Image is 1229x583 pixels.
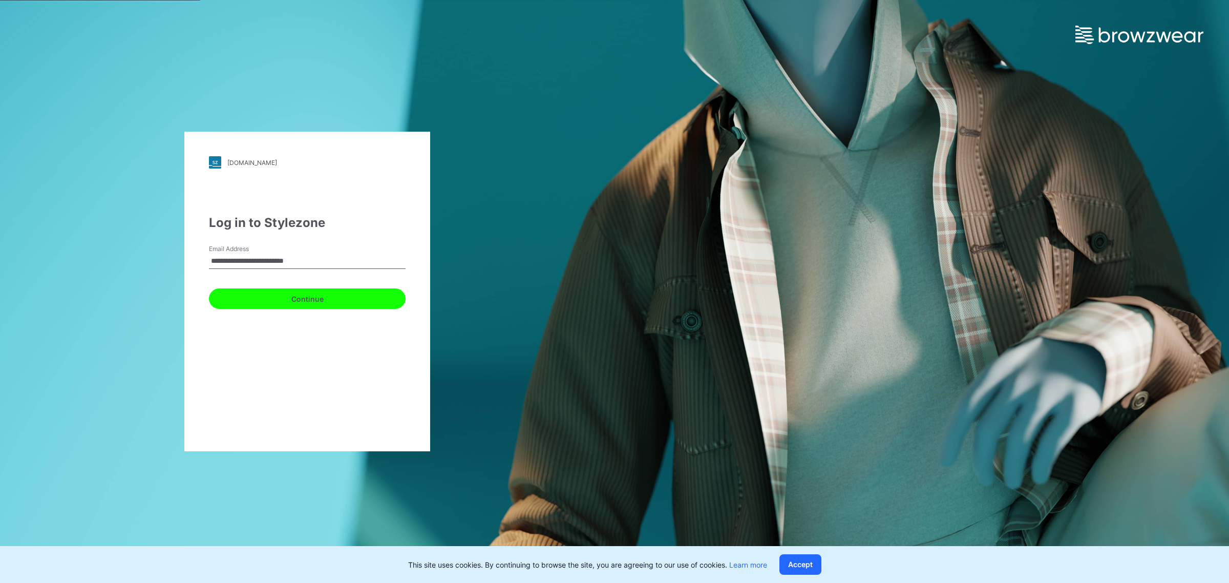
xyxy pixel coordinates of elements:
[209,214,406,232] div: Log in to Stylezone
[209,288,406,309] button: Continue
[209,156,406,169] a: [DOMAIN_NAME]
[209,244,281,254] label: Email Address
[779,554,821,575] button: Accept
[729,560,767,569] a: Learn more
[227,159,277,166] div: [DOMAIN_NAME]
[209,156,221,169] img: stylezone-logo.562084cfcfab977791bfbf7441f1a819.svg
[408,559,767,570] p: This site uses cookies. By continuing to browse the site, you are agreeing to our use of cookies.
[1075,26,1203,44] img: browzwear-logo.e42bd6dac1945053ebaf764b6aa21510.svg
